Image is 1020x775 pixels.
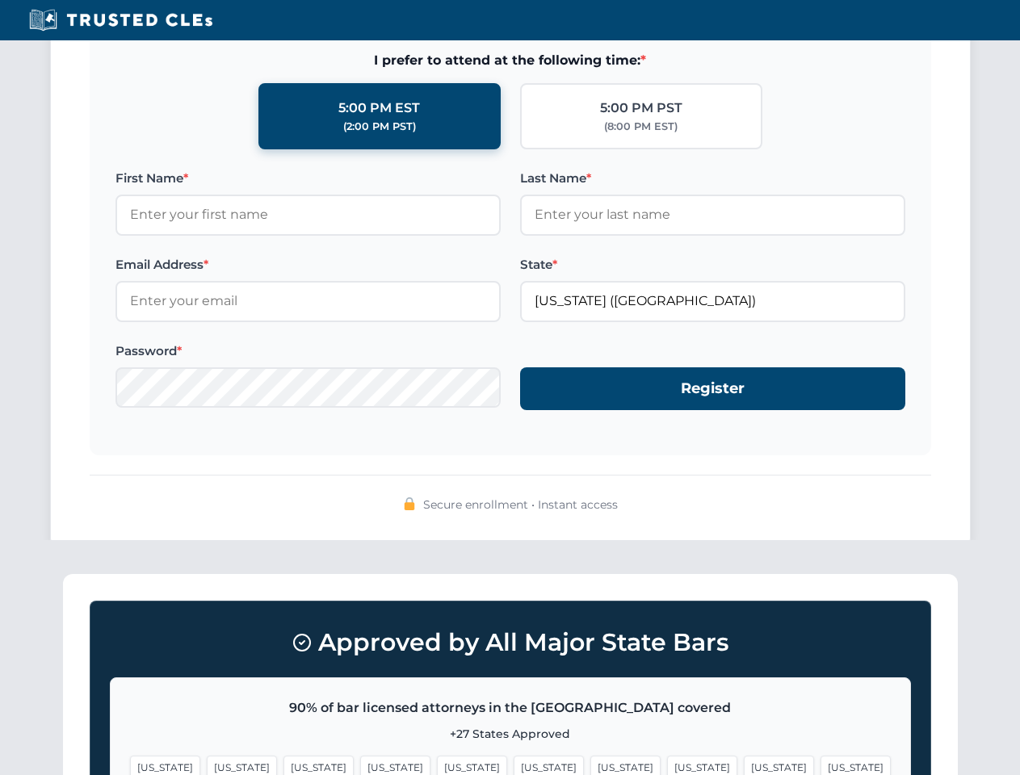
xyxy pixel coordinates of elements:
[343,119,416,135] div: (2:00 PM PST)
[115,195,501,235] input: Enter your first name
[520,169,905,188] label: Last Name
[520,281,905,321] input: Florida (FL)
[115,255,501,274] label: Email Address
[520,195,905,235] input: Enter your last name
[115,341,501,361] label: Password
[110,621,911,664] h3: Approved by All Major State Bars
[520,255,905,274] label: State
[130,697,891,718] p: 90% of bar licensed attorneys in the [GEOGRAPHIC_DATA] covered
[520,367,905,410] button: Register
[403,497,416,510] img: 🔒
[600,98,682,119] div: 5:00 PM PST
[604,119,678,135] div: (8:00 PM EST)
[130,725,891,743] p: +27 States Approved
[115,281,501,321] input: Enter your email
[115,169,501,188] label: First Name
[338,98,420,119] div: 5:00 PM EST
[115,50,905,71] span: I prefer to attend at the following time:
[423,496,618,513] span: Secure enrollment • Instant access
[24,8,217,32] img: Trusted CLEs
